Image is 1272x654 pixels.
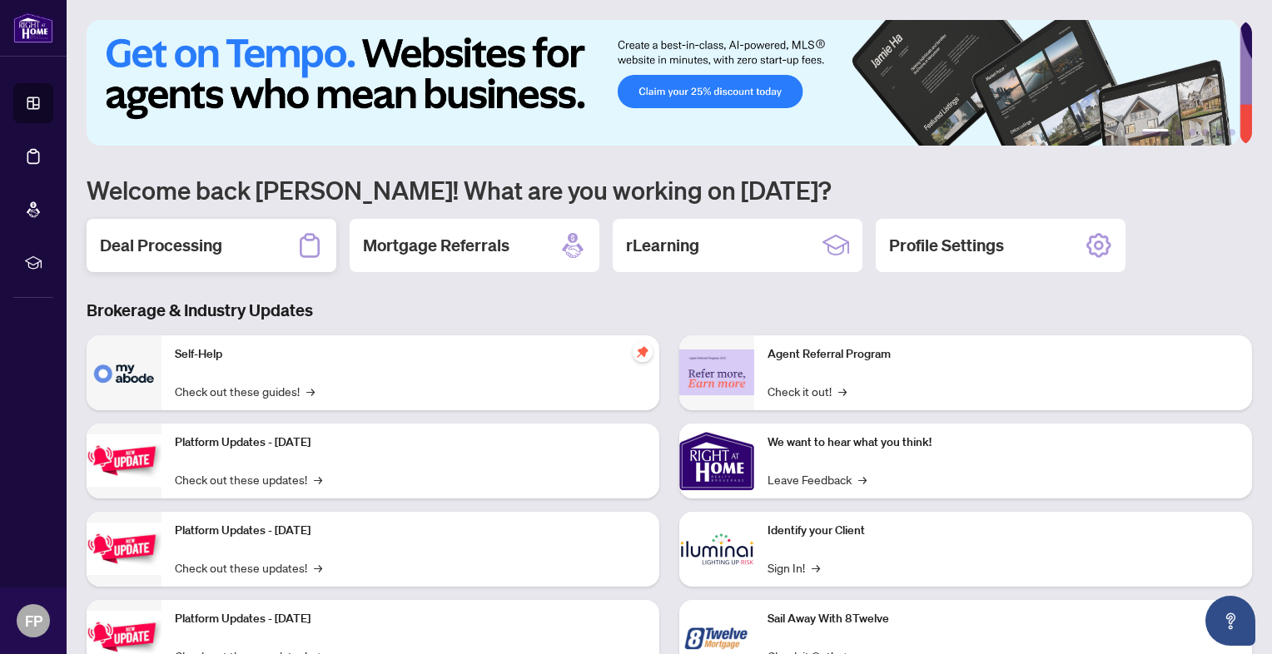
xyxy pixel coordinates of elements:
button: 4 [1202,129,1209,136]
img: We want to hear what you think! [679,424,754,498]
p: Platform Updates - [DATE] [175,434,646,452]
p: Platform Updates - [DATE] [175,610,646,628]
h2: rLearning [626,234,699,257]
img: Agent Referral Program [679,349,754,395]
h2: Profile Settings [889,234,1004,257]
p: Agent Referral Program [768,345,1239,364]
img: Slide 0 [87,20,1240,146]
p: Self-Help [175,345,646,364]
h1: Welcome back [PERSON_NAME]! What are you working on [DATE]? [87,174,1252,206]
button: 3 [1189,129,1195,136]
span: pushpin [633,342,653,362]
a: Leave Feedback→ [768,470,867,488]
img: Platform Updates - July 21, 2025 [87,434,161,487]
p: Sail Away With 8Twelve [768,610,1239,628]
a: Check it out!→ [768,382,847,400]
button: 5 [1215,129,1222,136]
p: We want to hear what you think! [768,434,1239,452]
span: → [838,382,847,400]
a: Check out these guides!→ [175,382,315,400]
span: → [314,470,322,488]
span: → [314,558,322,577]
img: Identify your Client [679,512,754,587]
button: Open asap [1205,596,1255,646]
a: Check out these updates!→ [175,470,322,488]
img: logo [13,12,53,43]
span: FP [25,609,42,632]
a: Sign In!→ [768,558,820,577]
img: Platform Updates - July 8, 2025 [87,523,161,575]
span: → [306,382,315,400]
p: Identify your Client [768,522,1239,540]
span: → [858,470,867,488]
a: Check out these updates!→ [175,558,322,577]
button: 2 [1175,129,1182,136]
p: Platform Updates - [DATE] [175,522,646,540]
button: 6 [1229,129,1235,136]
h2: Mortgage Referrals [363,234,509,257]
span: → [812,558,820,577]
h2: Deal Processing [100,234,222,257]
h3: Brokerage & Industry Updates [87,299,1252,322]
img: Self-Help [87,335,161,410]
button: 1 [1142,129,1169,136]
